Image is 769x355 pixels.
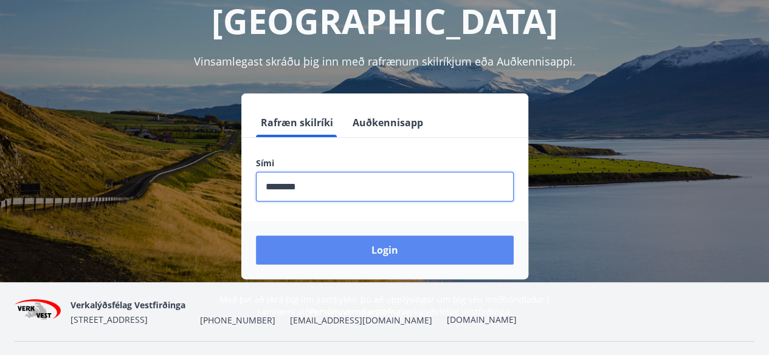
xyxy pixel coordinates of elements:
[71,314,148,325] span: [STREET_ADDRESS]
[194,54,576,69] span: Vinsamlegast skráðu þig inn með rafrænum skilríkjum eða Auðkennisappi.
[219,294,550,317] span: Með því að skrá þig inn samþykkir þú að upplýsingar um þig séu meðhöndlaðar í samræmi við Verkalý...
[71,299,185,311] span: Verkalýðsfélag Vestfirðinga
[256,235,514,265] button: Login
[200,314,275,326] span: [PHONE_NUMBER]
[256,108,338,137] button: Rafræn skilríki
[256,157,514,169] label: Sími
[447,314,517,325] a: [DOMAIN_NAME]
[348,108,428,137] button: Auðkennisapp
[15,299,61,325] img: jihgzMk4dcgjRAW2aMgpbAqQEG7LZi0j9dOLAUvz.png
[290,314,432,326] span: [EMAIL_ADDRESS][DOMAIN_NAME]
